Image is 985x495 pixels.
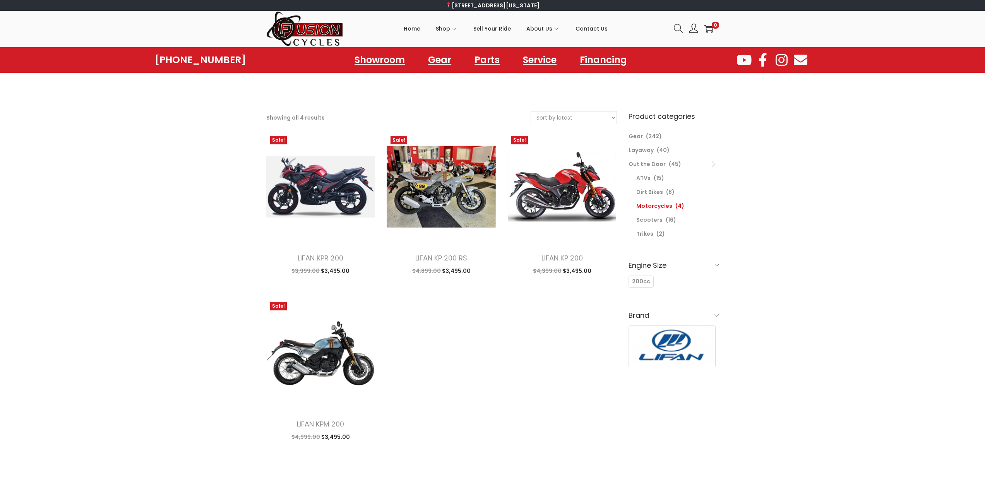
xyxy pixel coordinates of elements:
[404,19,420,38] span: Home
[291,433,295,441] span: $
[344,11,668,46] nav: Primary navigation
[572,51,635,69] a: Financing
[347,51,635,69] nav: Menu
[533,267,536,275] span: $
[636,216,663,224] a: Scooters
[412,267,416,275] span: $
[321,267,349,275] span: 3,495.00
[347,51,413,69] a: Showroom
[404,11,420,46] a: Home
[321,433,325,441] span: $
[298,253,343,263] a: LIFAN KPR 200
[629,326,716,367] img: Lifan
[654,174,664,182] span: (15)
[415,253,467,263] a: LIFAN KP 200 RS
[563,267,566,275] span: $
[656,230,665,238] span: (2)
[155,55,246,65] a: [PHONE_NUMBER]
[563,267,591,275] span: 3,495.00
[646,132,662,140] span: (242)
[436,19,450,38] span: Shop
[531,111,617,124] select: Shop order
[675,202,684,210] span: (4)
[666,216,676,224] span: (16)
[321,267,324,275] span: $
[291,267,320,275] span: 3,999.00
[541,253,583,263] a: LIFAN KP 200
[515,51,564,69] a: Service
[473,19,511,38] span: Sell Your Ride
[291,267,295,275] span: $
[636,230,653,238] a: Trikes
[266,112,325,123] p: Showing all 4 results
[629,306,719,324] h6: Brand
[666,188,675,196] span: (8)
[629,256,719,274] h6: Engine Size
[526,19,552,38] span: About Us
[636,188,663,196] a: Dirt Bikes
[442,267,445,275] span: $
[442,267,471,275] span: 3,495.00
[533,267,562,275] span: 4,399.00
[445,2,540,9] a: [STREET_ADDRESS][US_STATE]
[412,267,441,275] span: 4,899.00
[297,419,344,429] a: LIFAN KPM 200
[473,11,511,46] a: Sell Your Ride
[636,174,651,182] a: ATVs
[467,51,507,69] a: Parts
[420,51,459,69] a: Gear
[576,19,608,38] span: Contact Us
[266,11,344,47] img: Woostify retina logo
[291,433,320,441] span: 4,999.00
[526,11,560,46] a: About Us
[704,24,713,33] a: 0
[629,146,654,154] a: Layaway
[576,11,608,46] a: Contact Us
[321,433,350,441] span: 3,495.00
[629,132,643,140] a: Gear
[629,160,666,168] a: Out the Door
[446,2,451,8] img: 📍
[629,111,719,122] h6: Product categories
[669,160,681,168] span: (45)
[657,146,670,154] span: (40)
[632,277,650,286] span: 200cc
[436,11,458,46] a: Shop
[636,202,672,210] a: Motorcycles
